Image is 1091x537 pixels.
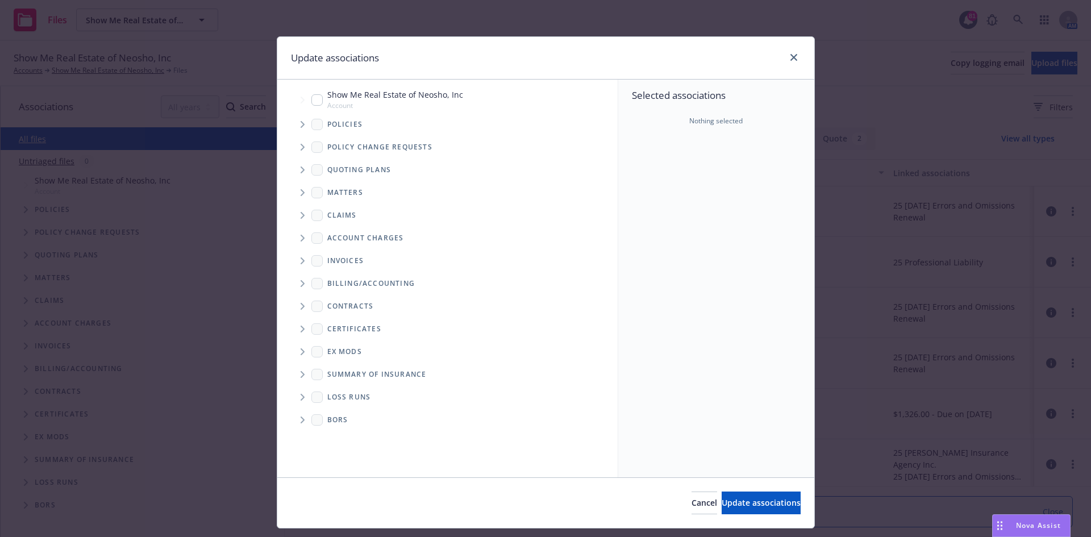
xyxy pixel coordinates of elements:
span: Policies [327,121,363,128]
span: Show Me Real Estate of Neosho, Inc [327,89,463,101]
span: Certificates [327,326,381,332]
span: Contracts [327,303,374,310]
div: Drag to move [993,515,1007,536]
span: Loss Runs [327,394,371,401]
span: Nothing selected [689,116,743,126]
h1: Update associations [291,51,379,65]
span: Update associations [722,497,801,508]
span: Matters [327,189,363,196]
button: Nova Assist [992,514,1071,537]
span: Account charges [327,235,404,242]
span: Nova Assist [1016,521,1061,530]
div: Folder Tree Example [277,272,618,431]
a: close [787,51,801,64]
span: Quoting plans [327,166,392,173]
div: Tree Example [277,86,618,272]
span: Account [327,101,463,110]
span: BORs [327,417,348,423]
span: Selected associations [632,89,801,102]
button: Cancel [692,492,717,514]
span: Claims [327,212,357,219]
button: Update associations [722,492,801,514]
span: Billing/Accounting [327,280,415,287]
span: Ex Mods [327,348,362,355]
span: Policy change requests [327,144,432,151]
span: Cancel [692,497,717,508]
span: Summary of insurance [327,371,427,378]
span: Invoices [327,257,364,264]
